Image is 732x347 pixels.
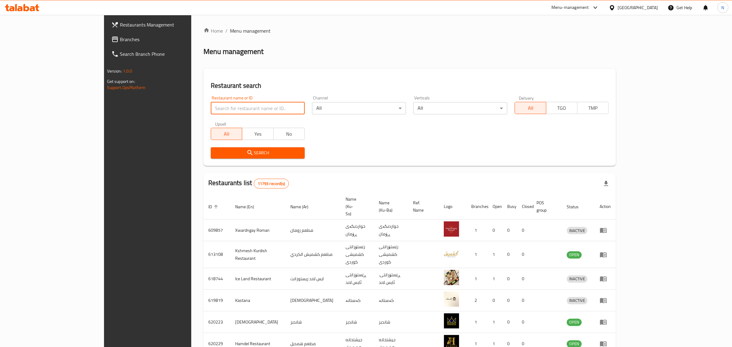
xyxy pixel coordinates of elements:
[242,128,273,140] button: Yes
[600,318,611,326] div: Menu
[580,104,606,113] span: TMP
[208,178,289,188] h2: Restaurants list
[346,195,367,217] span: Name (Ku-So)
[567,251,582,258] span: OPEN
[466,194,488,220] th: Branches
[517,104,544,113] span: All
[444,246,459,261] img: Kshmesh Kurdish Restaurant
[213,130,240,138] span: All
[273,128,305,140] button: No
[567,275,587,282] span: INACTIVE
[567,297,587,304] span: INACTIVE
[502,311,517,333] td: 0
[211,128,242,140] button: All
[618,4,658,11] div: [GEOGRAPHIC_DATA]
[413,102,507,114] div: All
[106,17,226,32] a: Restaurants Management
[374,290,408,311] td: کەستانە
[254,181,289,187] span: 11793 record(s)
[211,147,305,159] button: Search
[379,199,401,214] span: Name (Ku-Ba)
[254,179,289,188] div: Total records count
[290,203,316,210] span: Name (Ar)
[107,84,146,91] a: Support.OpsPlatform
[245,130,271,138] span: Yes
[444,221,459,237] img: Xwardngay Roman
[230,268,285,290] td: Ice Land Restaurant
[517,241,532,268] td: 0
[123,67,132,75] span: 1.0.0
[466,268,488,290] td: 1
[230,241,285,268] td: Kshmesh Kurdish Restaurant
[413,199,432,214] span: Ref. Name
[551,4,589,11] div: Menu-management
[536,199,554,214] span: POS group
[276,130,302,138] span: No
[466,220,488,241] td: 1
[517,194,532,220] th: Closed
[107,77,135,85] span: Get support on:
[502,220,517,241] td: 0
[595,194,616,220] th: Action
[120,50,221,58] span: Search Branch Phone
[235,203,262,210] span: Name (En)
[549,104,575,113] span: TGO
[312,102,406,114] div: All
[567,227,587,234] div: INACTIVE
[203,47,264,56] h2: Menu management
[600,275,611,282] div: Menu
[211,81,608,90] h2: Restaurant search
[341,290,374,311] td: کەستانە
[230,290,285,311] td: Kastana
[203,27,616,34] nav: breadcrumb
[502,290,517,311] td: 0
[285,241,341,268] td: مطعم كشميش الكردي
[517,268,532,290] td: 0
[488,268,502,290] td: 1
[374,241,408,268] td: رێستۆرانتی کشمیشى كوردى
[215,122,226,126] label: Upsell
[546,102,577,114] button: TGO
[211,102,305,114] input: Search for restaurant name or ID..
[444,292,459,307] img: Kastana
[515,102,546,114] button: All
[285,311,341,333] td: شانديز
[466,311,488,333] td: 1
[285,290,341,311] td: [DEMOGRAPHIC_DATA]
[374,311,408,333] td: شانديز
[341,311,374,333] td: شانديز
[285,220,341,241] td: مطعم رومان
[600,251,611,258] div: Menu
[721,4,724,11] span: N
[230,220,285,241] td: Xwardngay Roman
[374,220,408,241] td: خواردنگەی ڕۆمان
[567,251,582,259] div: OPEN
[599,176,613,191] div: Export file
[466,290,488,311] td: 2
[120,36,221,43] span: Branches
[519,96,534,100] label: Delivery
[341,220,374,241] td: خواردنگەی ڕۆمان
[106,47,226,61] a: Search Branch Phone
[341,268,374,290] td: ڕێستۆرانتی ئایس لاند
[502,241,517,268] td: 0
[444,313,459,328] img: Shandiz
[208,203,220,210] span: ID
[230,311,285,333] td: [DEMOGRAPHIC_DATA]
[600,227,611,234] div: Menu
[230,27,271,34] span: Menu management
[517,311,532,333] td: 0
[285,268,341,290] td: ايس لاند ريستورانت
[488,220,502,241] td: 0
[488,194,502,220] th: Open
[517,290,532,311] td: 0
[488,241,502,268] td: 1
[120,21,221,28] span: Restaurants Management
[106,32,226,47] a: Branches
[374,268,408,290] td: .ڕێستۆرانتی ئایس لاند
[577,102,608,114] button: TMP
[567,203,587,210] span: Status
[439,194,466,220] th: Logo
[567,319,582,326] span: OPEN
